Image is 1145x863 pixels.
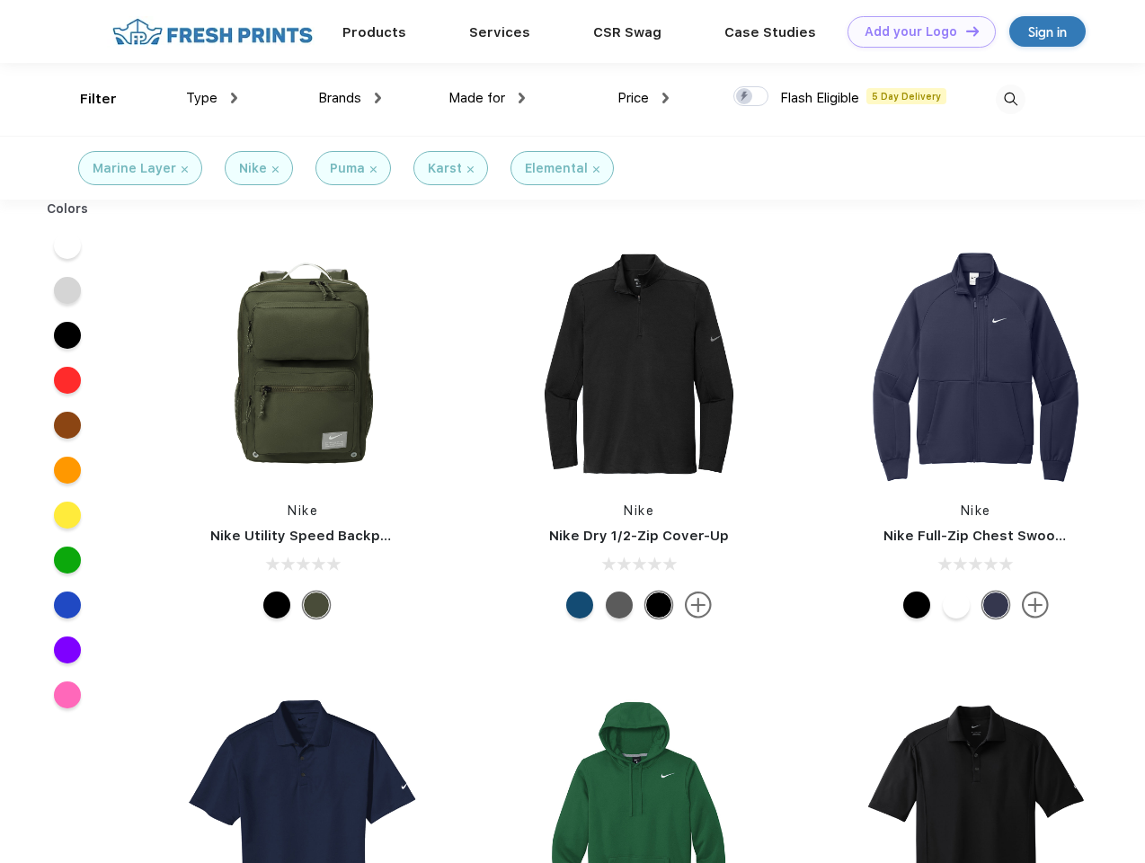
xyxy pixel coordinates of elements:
div: Puma [330,159,365,178]
div: Colors [33,200,102,218]
img: more.svg [685,592,712,618]
img: func=resize&h=266 [519,245,759,484]
a: Nike Full-Zip Chest Swoosh Jacket [883,528,1123,544]
span: Brands [318,90,361,106]
img: filter_cancel.svg [467,166,474,173]
div: Marine Layer [93,159,176,178]
span: Made for [448,90,505,106]
div: Black [645,592,672,618]
span: Price [617,90,649,106]
div: Nike [239,159,267,178]
img: dropdown.png [662,93,669,103]
div: Black Heather [606,592,633,618]
a: Sign in [1009,16,1086,47]
img: dropdown.png [375,93,381,103]
a: Nike Dry 1/2-Zip Cover-Up [549,528,729,544]
a: Nike [288,503,318,518]
div: White [943,592,970,618]
img: filter_cancel.svg [593,166,599,173]
div: Filter [80,89,117,110]
div: Black [263,592,290,618]
div: Sign in [1028,22,1067,42]
a: Nike [624,503,654,518]
div: Add your Logo [865,24,957,40]
img: filter_cancel.svg [272,166,279,173]
a: Nike [961,503,991,518]
img: more.svg [1022,592,1049,618]
div: Gym Blue [566,592,593,618]
img: desktop_search.svg [996,85,1025,114]
img: fo%20logo%202.webp [107,16,318,48]
img: dropdown.png [519,93,525,103]
span: Type [186,90,217,106]
a: Nike Utility Speed Backpack [210,528,404,544]
a: Products [342,24,406,40]
img: filter_cancel.svg [182,166,188,173]
a: Services [469,24,530,40]
a: CSR Swag [593,24,661,40]
div: Karst [428,159,462,178]
img: func=resize&h=266 [183,245,422,484]
img: func=resize&h=266 [857,245,1096,484]
img: filter_cancel.svg [370,166,377,173]
img: DT [966,26,979,36]
span: 5 Day Delivery [866,88,946,104]
div: Elemental [525,159,588,178]
div: Midnight Navy [982,592,1009,618]
span: Flash Eligible [780,90,859,106]
div: Black [903,592,930,618]
img: dropdown.png [231,93,237,103]
div: Cargo Khaki [303,592,330,618]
